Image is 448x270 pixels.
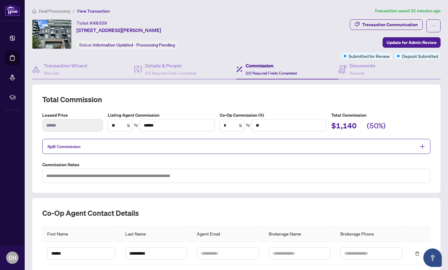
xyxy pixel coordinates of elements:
h4: Details & People [145,62,196,69]
h2: Total Commission [42,95,430,104]
th: First Name [42,225,120,242]
label: Commission Notes [42,161,430,168]
span: delete [415,252,419,256]
div: Status: [77,41,177,49]
button: Open asap [423,248,442,267]
h4: Commission [246,62,297,69]
th: Brokerage Name [264,225,336,242]
img: IMG-W12313265_1.jpg [32,20,71,49]
span: Required [44,71,59,75]
button: Transaction Communication [350,19,423,30]
img: logo [5,5,20,16]
article: Transaction saved 32 minutes ago [375,7,441,14]
span: Deposit Submitted [402,53,438,59]
span: Information Updated - Processing Pending [93,42,175,48]
span: 2/2 Required Fields Completed [145,71,196,75]
span: swap [246,123,250,127]
label: Leased Price [42,112,103,119]
span: swap [134,123,138,127]
li: / [73,7,74,14]
span: Split Commission [48,144,81,149]
span: 48359 [93,20,107,26]
span: home [32,9,36,13]
label: Co-Op Commission (%) [220,112,327,119]
span: Required [350,71,364,75]
div: Ticket #: [77,19,107,26]
span: ellipsis [431,24,436,28]
span: View Transaction [77,8,110,14]
h2: Co-op Agent Contact Details [42,208,430,218]
button: Update for Admin Review [383,37,441,48]
span: plus [420,144,425,149]
label: Listing Agent Commission [108,112,215,119]
div: Split Commission [42,139,430,154]
th: Last Name [120,225,192,242]
h4: Documents [350,62,375,69]
span: Submitted for Review [349,53,390,59]
h2: $1,140 [331,121,357,132]
span: Deal Processing [39,8,70,14]
span: CH [9,253,16,262]
span: [STREET_ADDRESS][PERSON_NAME] [77,26,161,34]
h4: Transaction Wizard [44,62,87,69]
th: Agent Email [192,225,264,242]
th: Brokerage Phone [335,225,407,242]
span: 2/2 Required Fields Completed [246,71,297,75]
h2: (50%) [367,121,386,132]
span: Update for Admin Review [387,38,437,47]
div: Transaction Communication [362,20,418,30]
h5: Total Commission [331,112,430,119]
